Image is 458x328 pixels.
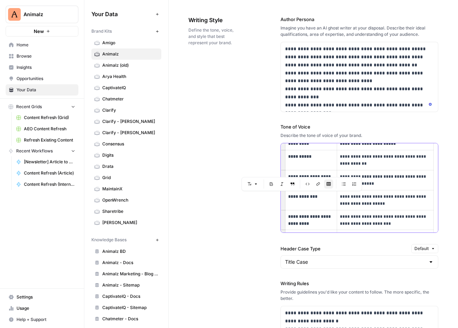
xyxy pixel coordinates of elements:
span: Content Refresh (Grid) [24,114,75,121]
span: Usage [17,305,75,311]
button: Recent Workflows [6,146,78,156]
button: Default [411,244,438,253]
span: Recent Grids [16,104,42,110]
span: Drata [102,163,158,170]
a: Insights [6,62,78,73]
span: AEO Content Refresh [24,126,75,132]
span: Clarify - [PERSON_NAME] [102,118,158,125]
a: Usage [6,303,78,314]
span: Browse [17,53,75,59]
a: [Newsletter] Article to Newsletter ([PERSON_NAME]) [13,156,78,168]
span: Sharetribe [102,208,158,215]
span: OpenWrench [102,197,158,203]
span: Animalz - Docs [102,260,158,266]
a: Clarify - [PERSON_NAME] [91,116,161,127]
div: Imagine you have an AI ghost writer at your disposal. Describe their ideal qualifications, area o... [280,25,438,38]
span: Digits [102,152,158,158]
a: Your Data [6,84,78,96]
a: CaptivateIQ - Sitemap [91,302,161,313]
span: [Newsletter] Article to Newsletter ([PERSON_NAME]) [24,159,75,165]
a: Arya Health [91,71,161,82]
span: CaptivateIQ - Docs [102,293,158,300]
label: Header Case Type [280,245,408,252]
a: Animalz - Sitemap [91,280,161,291]
span: Recent Workflows [16,148,53,154]
span: Chatmeter - Docs [102,316,158,322]
div: Describe the tone of voice of your brand. [280,132,438,139]
a: Consensus [91,138,161,150]
span: CaptivateIQ [102,85,158,91]
span: Writing Style [188,16,241,24]
a: Animalz BD [91,246,161,257]
span: Animalz [24,11,66,18]
span: Help + Support [17,316,75,323]
span: Settings [17,294,75,300]
button: New [6,26,78,37]
span: Brand Kits [91,28,112,34]
span: Chatmeter [102,96,158,102]
a: Grid [91,172,161,183]
span: Home [17,42,75,48]
button: Workspace: Animalz [6,6,78,23]
span: Content Refresh (Article) [24,170,75,176]
a: MaintainX [91,183,161,195]
a: Content Refresh (Grid) [13,112,78,123]
span: Grid [102,175,158,181]
a: AEO Content Refresh [13,123,78,135]
span: Animalz Marketing - Blog content [102,271,158,277]
span: Knowledge Bases [91,237,127,243]
a: Amigo [91,37,161,48]
a: Animalz Marketing - Blog content [91,268,161,280]
span: Amigo [102,40,158,46]
a: CaptivateIQ - Docs [91,291,161,302]
span: Your Data [17,87,75,93]
span: CaptivateIQ - Sitemap [102,304,158,311]
a: CaptivateIQ [91,82,161,93]
a: Browse [6,51,78,62]
span: [PERSON_NAME] [102,219,158,226]
span: Arya Health [102,73,158,80]
span: Animalz (old) [102,62,158,68]
span: MaintainX [102,186,158,192]
button: Recent Grids [6,101,78,112]
img: Animalz Logo [8,8,21,21]
a: Content Refresh (Article) [13,168,78,179]
span: Your Data [91,10,153,18]
a: Chatmeter [91,93,161,105]
a: Animalz (old) [91,60,161,71]
div: To enrich screen reader interactions, please activate Accessibility in Grammarly extension settings [281,42,438,112]
a: Clarify [91,105,161,116]
a: Chatmeter - Docs [91,313,161,324]
label: Author Persona [280,16,438,23]
span: New [34,28,44,35]
label: Writing Rules [280,280,438,287]
a: [PERSON_NAME] [91,217,161,228]
span: Consensus [102,141,158,147]
a: OpenWrench [91,195,161,206]
a: Opportunities [6,73,78,84]
a: Refresh Existing Content [13,135,78,146]
span: Default [414,245,429,252]
span: Define the tone, voice, and style that best represent your brand. [188,27,241,46]
input: Title Case [285,258,425,265]
span: Animalz BD [102,248,158,255]
a: Content Refresh (Internal Links & Meta) [13,179,78,190]
a: Sharetribe [91,206,161,217]
label: Tone of Voice [280,123,438,130]
span: Animalz [102,51,158,57]
span: Insights [17,64,75,71]
div: Provide guidelines you'd like your content to follow. The more specific, the better. [280,289,438,302]
button: Help + Support [6,314,78,325]
span: Clarify [102,107,158,113]
span: Opportunities [17,76,75,82]
span: Refresh Existing Content [24,137,75,143]
a: Animalz [91,48,161,60]
a: Drata [91,161,161,172]
span: Clarify - [PERSON_NAME] [102,130,158,136]
a: Digits [91,150,161,161]
a: Settings [6,291,78,303]
a: Clarify - [PERSON_NAME] [91,127,161,138]
a: Animalz - Docs [91,257,161,268]
span: Animalz - Sitemap [102,282,158,288]
a: Home [6,39,78,51]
